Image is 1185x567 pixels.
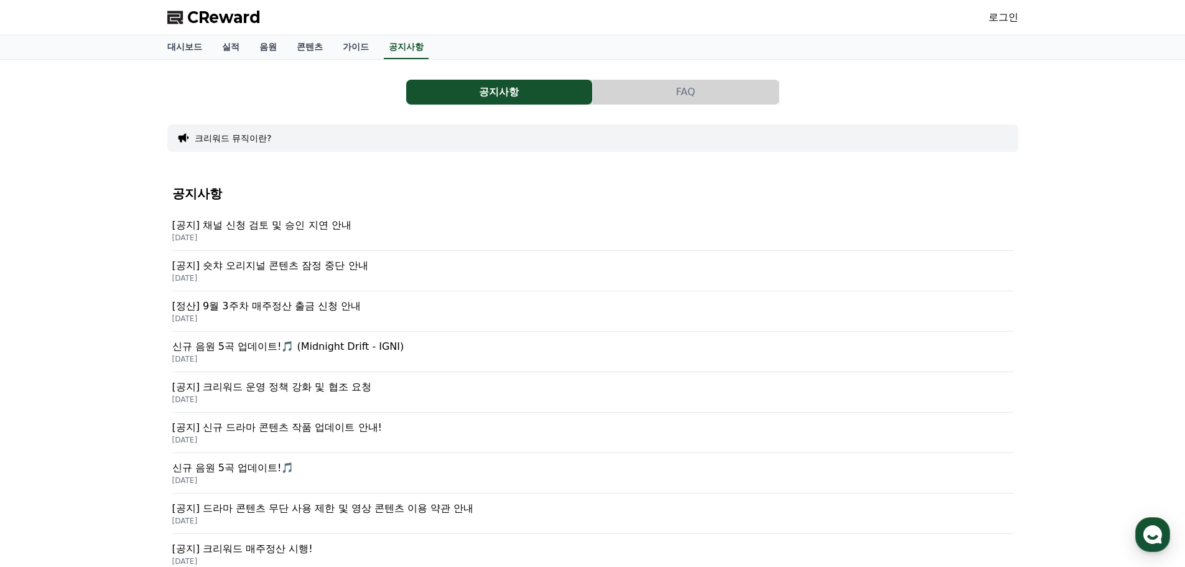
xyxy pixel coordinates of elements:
a: [공지] 크리워드 운영 정책 강화 및 협조 요청 [DATE] [172,372,1013,413]
a: 콘텐츠 [287,35,333,59]
a: CReward [167,7,261,27]
p: [공지] 신규 드라마 콘텐츠 작품 업데이트 안내! [172,420,1013,435]
p: [정산] 9월 3주차 매주정산 출금 신청 안내 [172,299,1013,314]
p: 신규 음원 5곡 업데이트!🎵 [172,461,1013,476]
p: [DATE] [172,273,1013,283]
p: [공지] 숏챠 오리지널 콘텐츠 잠정 중단 안내 [172,258,1013,273]
span: 홈 [39,413,47,423]
h4: 공지사항 [172,187,1013,200]
span: CReward [187,7,261,27]
p: [DATE] [172,516,1013,526]
a: 실적 [212,35,249,59]
p: [DATE] [172,314,1013,324]
span: 설정 [192,413,207,423]
p: [공지] 크리워드 매주정산 시행! [172,541,1013,556]
p: [DATE] [172,395,1013,405]
a: [정산] 9월 3주차 매주정산 출금 신청 안내 [DATE] [172,291,1013,332]
a: [공지] 숏챠 오리지널 콘텐츠 잠정 중단 안내 [DATE] [172,251,1013,291]
a: 설정 [160,395,239,426]
p: [DATE] [172,435,1013,445]
p: [공지] 채널 신청 검토 및 승인 지연 안내 [172,218,1013,233]
a: [공지] 드라마 콘텐츠 무단 사용 제한 및 영상 콘텐츠 이용 약관 안내 [DATE] [172,494,1013,534]
a: 대화 [82,395,160,426]
a: 대시보드 [157,35,212,59]
a: [공지] 채널 신청 검토 및 승인 지연 안내 [DATE] [172,210,1013,251]
a: 신규 음원 5곡 업데이트!🎵 [DATE] [172,453,1013,494]
a: 공지사항 [384,35,429,59]
a: 음원 [249,35,287,59]
p: [공지] 드라마 콘텐츠 무단 사용 제한 및 영상 콘텐츠 이용 약관 안내 [172,501,1013,516]
a: FAQ [593,80,779,105]
a: 공지사항 [406,80,593,105]
p: 신규 음원 5곡 업데이트!🎵 (Midnight Drift - IGNI) [172,339,1013,354]
a: [공지] 신규 드라마 콘텐츠 작품 업데이트 안내! [DATE] [172,413,1013,453]
a: 가이드 [333,35,379,59]
p: [DATE] [172,233,1013,243]
button: 크리워드 뮤직이란? [195,132,272,144]
a: 홈 [4,395,82,426]
button: 공지사항 [406,80,592,105]
button: FAQ [593,80,779,105]
p: [공지] 크리워드 운영 정책 강화 및 협조 요청 [172,380,1013,395]
p: [DATE] [172,476,1013,485]
a: 로그인 [988,10,1018,25]
a: 신규 음원 5곡 업데이트!🎵 (Midnight Drift - IGNI) [DATE] [172,332,1013,372]
p: [DATE] [172,556,1013,566]
span: 대화 [114,414,129,424]
p: [DATE] [172,354,1013,364]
